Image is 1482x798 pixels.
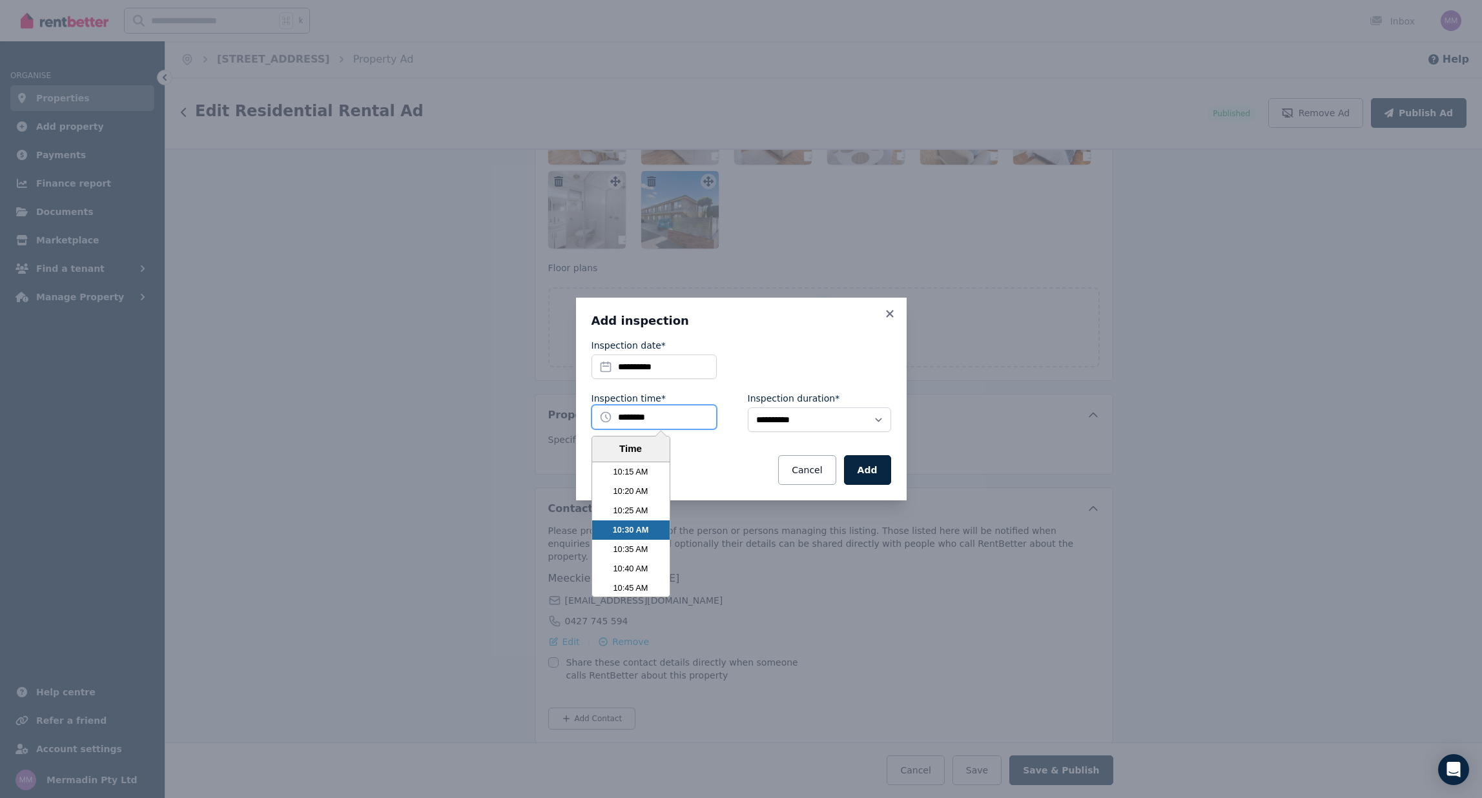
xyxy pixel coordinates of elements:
[595,442,666,456] div: Time
[592,501,670,520] li: 10:25 AM
[844,455,891,485] button: Add
[592,559,670,578] li: 10:40 AM
[592,578,670,598] li: 10:45 AM
[592,540,670,559] li: 10:35 AM
[778,455,836,485] button: Cancel
[592,313,891,329] h3: Add inspection
[592,482,670,501] li: 10:20 AM
[592,462,670,482] li: 10:15 AM
[592,462,670,597] ul: Time
[592,339,666,352] label: Inspection date*
[748,392,840,405] label: Inspection duration*
[592,520,670,540] li: 10:30 AM
[1438,754,1469,785] div: Open Intercom Messenger
[592,392,666,405] label: Inspection time*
